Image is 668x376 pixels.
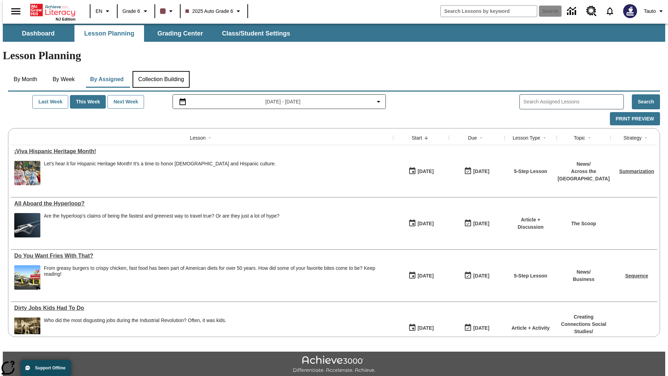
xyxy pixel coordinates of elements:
[540,134,549,142] button: Sort
[473,272,489,280] div: [DATE]
[14,148,390,155] a: ¡Viva Hispanic Heritage Month! , Lessons
[14,253,390,259] div: Do You Want Fries With That?
[511,324,550,332] p: Article + Activity
[417,272,434,280] div: [DATE]
[632,94,660,109] button: Search
[157,5,178,17] button: Class color is dark brown. Change class color
[462,217,492,230] button: 06/30/26: Last day the lesson can be accessed
[44,213,279,237] div: Are the hyperloop's claims of being the fastest and greenest way to travel true? Or are they just...
[641,5,668,17] button: Profile/Settings
[21,360,71,376] button: Support Offline
[44,161,276,185] div: Let's hear it for Hispanic Heritage Month! It's a time to honor Hispanic Americans and Hispanic c...
[462,165,492,178] button: 09/21/25: Last day the lesson can be accessed
[619,2,641,20] button: Select a new avatar
[70,95,106,109] button: This Week
[14,201,390,207] a: All Aboard the Hyperloop?, Lessons
[122,8,140,15] span: Grade 6
[3,24,665,42] div: SubNavbar
[3,49,665,62] h1: Lesson Planning
[8,71,43,88] button: By Month
[563,2,582,21] a: Data Center
[473,219,489,228] div: [DATE]
[265,98,301,105] span: [DATE] - [DATE]
[6,1,26,22] button: Open side menu
[512,134,540,141] div: Lesson Type
[216,25,296,42] button: Class/Student Settings
[468,134,477,141] div: Due
[558,168,610,182] p: Across the [GEOGRAPHIC_DATA]
[412,134,422,141] div: Start
[625,273,648,279] a: Sequence
[560,313,607,335] p: Creating Connections Social Studies /
[3,25,296,42] div: SubNavbar
[601,2,619,20] a: Notifications
[44,318,226,323] div: Who did the most disgusting jobs during the Industrial Revolution? Often, it was kids.
[176,97,383,106] button: Select the date range menu item
[44,265,390,290] div: From greasy burgers to crispy chicken, fast food has been part of American diets for over 50 year...
[623,4,637,18] img: Avatar
[422,134,430,142] button: Sort
[573,268,594,276] p: News /
[120,5,152,17] button: Grade: Grade 6, Select a grade
[145,25,215,42] button: Grading Center
[14,213,40,237] img: Artist rendering of Hyperloop TT vehicle entering a tunnel
[417,167,434,176] div: [DATE]
[406,321,436,335] button: 07/11/25: First time the lesson was available
[406,165,436,178] button: 09/15/25: First time the lesson was available
[22,30,55,38] span: Dashboard
[190,134,206,141] div: Lesson
[406,217,436,230] button: 07/21/25: First time the lesson was available
[623,134,642,141] div: Strategy
[84,30,134,38] span: Lesson Planning
[14,305,390,311] div: Dirty Jobs Kids Had To Do
[462,321,492,335] button: 11/30/25: Last day the lesson can be accessed
[206,134,214,142] button: Sort
[417,324,434,332] div: [DATE]
[477,134,485,142] button: Sort
[642,134,650,142] button: Sort
[44,265,390,277] div: From greasy burgers to crispy chicken, fast food has been part of American diets for over 50 year...
[108,95,144,109] button: Next Week
[14,318,40,342] img: Black and white photo of two young boys standing on a piece of heavy machinery
[473,167,489,176] div: [DATE]
[133,71,190,88] button: Collection Building
[44,318,226,342] div: Who did the most disgusting jobs during the Industrial Revolution? Often, it was kids.
[14,253,390,259] a: Do You Want Fries With That?, Lessons
[222,30,290,38] span: Class/Student Settings
[14,161,40,185] img: A photograph of Hispanic women participating in a parade celebrating Hispanic culture. The women ...
[473,324,489,332] div: [DATE]
[85,71,129,88] button: By Assigned
[441,6,537,17] input: search field
[573,276,594,283] p: Business
[619,169,654,174] a: Summarization
[406,269,436,282] button: 07/14/25: First time the lesson was available
[74,25,144,42] button: Lesson Planning
[374,97,383,106] svg: Collapse Date Range Filter
[571,220,596,227] p: The Scoop
[32,95,68,109] button: Last Week
[523,97,623,107] input: Search Assigned Lessons
[35,366,65,370] span: Support Offline
[183,5,246,17] button: Class: 2025 Auto Grade 6, Select your class
[185,8,233,15] span: 2025 Auto Grade 6
[157,30,203,38] span: Grading Center
[610,112,660,126] button: Print Preview
[96,8,102,15] span: EN
[44,161,276,167] div: Let's hear it for Hispanic Heritage Month! It's a time to honor [DEMOGRAPHIC_DATA] and Hispanic c...
[514,272,547,280] p: 5-Step Lesson
[293,356,375,374] img: Achieve3000 Differentiate Accelerate Achieve
[462,269,492,282] button: 07/20/26: Last day the lesson can be accessed
[14,148,390,155] div: ¡Viva Hispanic Heritage Month!
[93,5,115,17] button: Language: EN, Select a language
[30,3,75,17] a: Home
[30,2,75,21] div: Home
[3,25,73,42] button: Dashboard
[585,134,594,142] button: Sort
[644,8,656,15] span: Tauto
[508,216,553,231] p: Article + Discussion
[574,134,585,141] div: Topic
